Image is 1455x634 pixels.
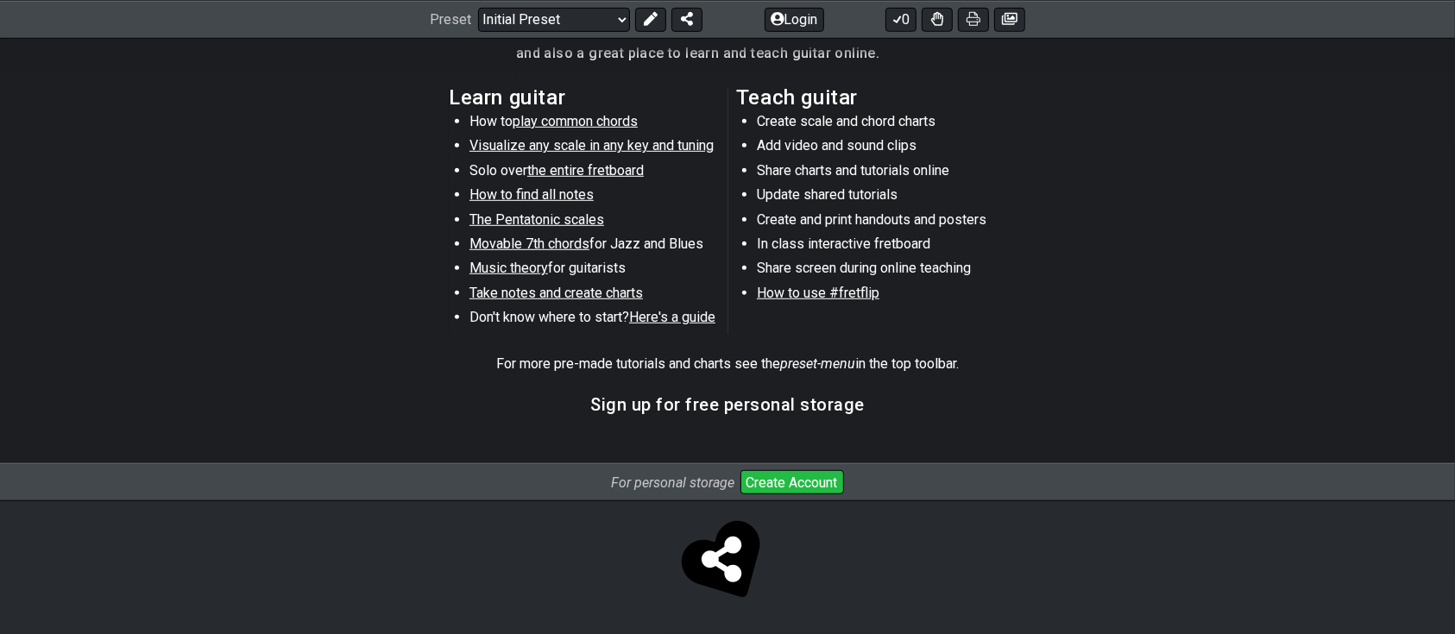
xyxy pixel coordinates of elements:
em: share [713,22,747,39]
button: 0 [885,7,916,31]
li: Solo over [469,161,715,185]
span: Here's a guide [629,309,715,325]
h3: Sign up for free personal storage [590,395,865,414]
em: the [576,22,596,39]
li: for Jazz and Blues [469,235,715,259]
li: Add video and sound clips [757,136,1003,160]
li: Share screen during online teaching [757,259,1003,283]
span: How to use #fretflip [757,285,879,301]
em: preset-menu [780,355,855,372]
li: Create scale and chord charts [757,112,1003,136]
h2: Teach guitar [736,88,1006,107]
span: the entire fretboard [527,162,644,179]
span: play common chords [513,113,638,129]
li: In class interactive fretboard [757,235,1003,259]
span: Visualize any scale in any key and tuning [469,137,714,154]
li: for guitarists [469,259,715,283]
span: Movable 7th chords [469,235,589,252]
li: Don't know where to start? [469,308,715,332]
h2: Learn guitar [449,88,719,107]
button: Login [765,7,824,31]
select: Preset [478,7,630,31]
li: Create and print handouts and posters [757,210,1003,235]
button: Toggle Dexterity for all fretkits [922,7,953,31]
span: Click to store and share! [686,524,769,606]
button: Print [958,7,989,31]
p: For more pre-made tutorials and charts see the in the top toolbar. [496,355,959,373]
span: Preset [430,11,471,28]
em: tutorials [786,22,839,39]
span: Music theory [469,260,548,276]
span: How to find all notes [469,186,594,203]
li: Update shared tutorials [757,185,1003,210]
em: create [650,22,688,39]
i: For personal storage [612,474,735,491]
li: Share charts and tutorials online [757,161,1003,185]
span: The Pentatonic scales [469,211,604,228]
button: Create Account [740,470,844,494]
h4: and also a great place to learn and teach guitar online. [516,44,939,63]
li: How to [469,112,715,136]
button: Edit Preset [635,7,666,31]
button: Create image [994,7,1025,31]
span: Take notes and create charts [469,285,643,301]
button: Share Preset [671,7,702,31]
